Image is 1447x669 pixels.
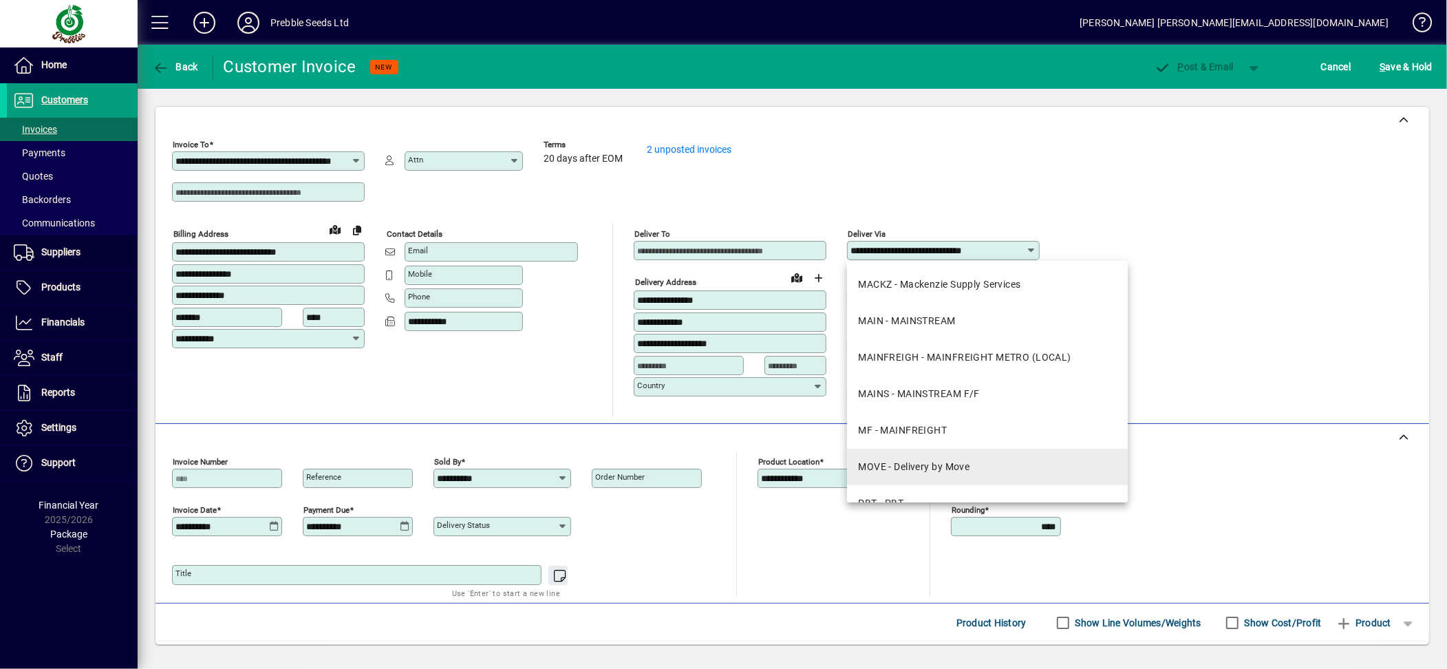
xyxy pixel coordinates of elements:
[1242,616,1322,630] label: Show Cost/Profit
[173,505,217,515] mat-label: Invoice date
[14,124,57,135] span: Invoices
[858,350,1071,365] div: MAINFREIGH - MAINFREIGHT METRO (LOCAL)
[41,422,76,433] span: Settings
[956,612,1027,634] span: Product History
[306,472,341,482] mat-label: Reference
[224,56,356,78] div: Customer Invoice
[858,460,969,474] div: MOVE - Delivery by Move
[1336,612,1391,634] span: Product
[270,12,349,34] div: Prebble Seeds Ltd
[39,500,99,511] span: Financial Year
[376,63,393,72] span: NEW
[1318,54,1355,79] button: Cancel
[408,155,423,164] mat-label: Attn
[324,218,346,240] a: View on map
[858,496,903,511] div: PBT - PBT
[7,376,138,410] a: Reports
[152,61,198,72] span: Back
[182,10,226,35] button: Add
[1080,12,1389,34] div: [PERSON_NAME] [PERSON_NAME][EMAIL_ADDRESS][DOMAIN_NAME]
[41,246,81,257] span: Suppliers
[14,217,95,229] span: Communications
[847,339,1128,376] mat-option: MAINFREIGH - MAINFREIGHT METRO (LOCAL)
[858,387,980,401] div: MAINS - MAINSTREAM F/F
[7,270,138,305] a: Products
[41,317,85,328] span: Financials
[847,376,1128,412] mat-option: MAINS - MAINSTREAM F/F
[951,610,1032,635] button: Product History
[544,153,623,164] span: 20 days after EOM
[7,48,138,83] a: Home
[7,164,138,188] a: Quotes
[41,59,67,70] span: Home
[14,194,71,205] span: Backorders
[408,292,430,301] mat-label: Phone
[858,423,947,438] div: MF - MAINFREIGHT
[7,118,138,141] a: Invoices
[41,282,81,293] span: Products
[847,303,1128,339] mat-option: MAIN - MAINSTREAM
[7,411,138,445] a: Settings
[847,266,1128,303] mat-option: MACKZ - Mackenzie Supply Services
[7,306,138,340] a: Financials
[847,485,1128,522] mat-option: PBT - PBT
[848,229,886,239] mat-label: Deliver via
[1402,3,1430,47] a: Knowledge Base
[1178,61,1184,72] span: P
[437,520,490,530] mat-label: Delivery status
[858,314,955,328] div: MAIN - MAINSTREAM
[408,269,432,279] mat-label: Mobile
[434,457,461,467] mat-label: Sold by
[173,457,228,467] mat-label: Invoice number
[303,505,350,515] mat-label: Payment due
[7,341,138,375] a: Staff
[346,219,368,241] button: Copy to Delivery address
[1380,61,1385,72] span: S
[1376,54,1436,79] button: Save & Hold
[7,235,138,270] a: Suppliers
[41,94,88,105] span: Customers
[786,266,808,288] a: View on map
[452,585,560,601] mat-hint: Use 'Enter' to start a new line
[1380,56,1433,78] span: ave & Hold
[808,267,830,289] button: Choose address
[41,352,63,363] span: Staff
[1147,54,1241,79] button: Post & Email
[544,140,626,149] span: Terms
[952,505,985,515] mat-label: Rounding
[1073,616,1201,630] label: Show Line Volumes/Weights
[7,141,138,164] a: Payments
[41,387,75,398] span: Reports
[173,140,209,149] mat-label: Invoice To
[847,449,1128,485] mat-option: MOVE - Delivery by Move
[14,147,65,158] span: Payments
[408,246,428,255] mat-label: Email
[149,54,202,79] button: Back
[138,54,213,79] app-page-header-button: Back
[1321,56,1351,78] span: Cancel
[595,472,645,482] mat-label: Order number
[14,171,53,182] span: Quotes
[175,569,191,578] mat-label: Title
[41,457,76,468] span: Support
[647,144,731,155] a: 2 unposted invoices
[858,277,1020,292] div: MACKZ - Mackenzie Supply Services
[50,529,87,540] span: Package
[637,381,665,390] mat-label: Country
[7,446,138,480] a: Support
[758,457,819,467] mat-label: Product location
[847,412,1128,449] mat-option: MF - MAINFREIGHT
[1154,61,1234,72] span: ost & Email
[7,188,138,211] a: Backorders
[1329,610,1398,635] button: Product
[226,10,270,35] button: Profile
[7,211,138,235] a: Communications
[634,229,670,239] mat-label: Deliver To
